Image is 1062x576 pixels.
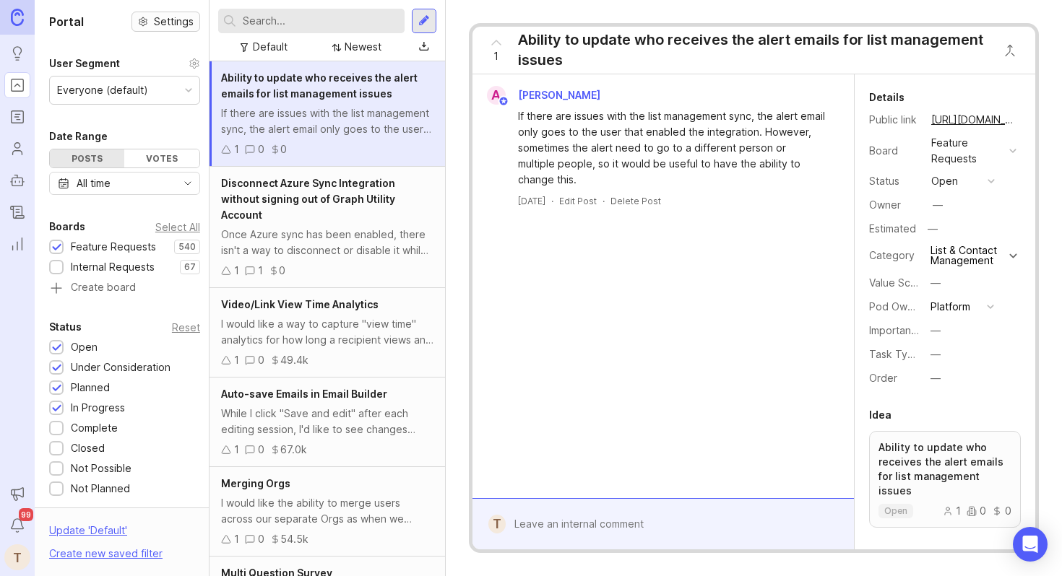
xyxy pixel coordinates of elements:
[221,406,433,437] div: While I click "Save and edit" after each editing session, I'd like to see changes saved more freq...
[869,431,1021,528] a: Ability to update who receives the alert emails for list management issuesopen100
[923,219,942,238] div: —
[71,339,98,355] div: Open
[234,531,239,547] div: 1
[49,282,200,295] a: Create board
[869,143,920,159] div: Board
[176,178,199,189] svg: toggle icon
[603,195,605,207] div: ·
[49,55,120,72] div: User Segment
[4,167,30,193] a: Autopilot
[258,263,263,279] div: 1
[280,442,307,458] div: 67.0k
[518,30,988,70] div: Ability to update who receives the alert emails for list management issues
[258,531,264,547] div: 0
[1013,527,1048,562] div: Open Intercom Messenger
[493,48,498,64] span: 1
[258,141,264,157] div: 0
[221,177,395,221] span: Disconnect Azure Sync Integration without signing out of Graph Utility Account
[869,276,925,289] label: Value Scale
[931,245,1006,266] div: List & Contact Management
[884,505,907,517] p: open
[71,440,105,456] div: Closed
[71,359,170,375] div: Under Consideration
[610,195,661,207] div: Delete Post
[4,512,30,538] button: Notifications
[221,227,433,258] div: Once Azure sync has been enabled, there isn't a way to disconnect or disable it while remaining l...
[878,440,1011,498] p: Ability to update who receives the alert emails for list management issues
[280,141,287,157] div: 0
[221,298,379,310] span: Video/Link View Time Analytics
[234,141,239,157] div: 1
[931,299,970,315] div: Platform
[4,199,30,225] a: Changelog
[221,105,433,137] div: If there are issues with the list management sync, the alert email only goes to the user that ena...
[4,136,30,162] a: Users
[172,323,200,331] div: Reset
[71,481,130,497] div: Not Planned
[487,86,506,105] div: A
[71,400,125,416] div: In Progress
[4,481,30,507] button: Announcements
[71,420,118,436] div: Complete
[518,89,600,101] span: [PERSON_NAME]
[931,135,1003,167] div: Feature Requests
[869,173,920,189] div: Status
[869,324,923,336] label: Importance
[4,72,30,98] a: Portal
[931,346,941,362] div: —
[992,506,1011,516] div: 0
[4,40,30,66] a: Ideas
[71,461,131,476] div: Not Possible
[154,14,194,29] span: Settings
[4,231,30,257] a: Reporting
[933,197,943,213] div: —
[155,223,200,231] div: Select All
[71,259,155,275] div: Internal Requests
[234,442,239,458] div: 1
[234,352,239,368] div: 1
[77,175,111,191] div: All time
[19,508,33,521] span: 99
[49,13,84,30] h1: Portal
[49,128,108,145] div: Date Range
[221,388,387,400] span: Auto-save Emails in Email Builder
[234,263,239,279] div: 1
[210,378,445,467] a: Auto-save Emails in Email BuilderWhile I click "Save and edit" after each editing session, I'd li...
[869,406,892,424] div: Idea
[258,442,264,458] div: 0
[4,544,30,570] button: T
[488,515,506,533] div: T
[869,112,920,128] div: Public link
[49,546,163,562] div: Create new saved filter
[210,61,445,167] a: Ability to update who receives the alert emails for list management issuesIf there are issues wit...
[559,195,597,207] div: Edit Post
[184,261,196,273] p: 67
[4,104,30,130] a: Roadmaps
[478,86,612,105] a: A[PERSON_NAME]
[221,495,433,527] div: I would like the ability to merge users across our separate Orgs as when we signed up to ContactM...
[71,239,156,255] div: Feature Requests
[131,12,200,32] button: Settings
[253,39,288,55] div: Default
[943,506,961,516] div: 1
[221,316,433,348] div: I would like a way to capture "view time" analytics for how long a recipient views an embedded/li...
[345,39,381,55] div: Newest
[71,380,110,396] div: Planned
[280,352,308,368] div: 49.4k
[221,71,418,100] span: Ability to update who receives the alert emails for list management issues
[221,477,290,489] span: Merging Orgs
[967,506,986,516] div: 0
[124,149,199,167] div: Votes
[210,288,445,378] a: Video/Link View Time AnalyticsI would like a way to capture "view time" analytics for how long a ...
[869,300,943,313] label: Pod Ownership
[498,96,509,107] img: member badge
[518,195,545,207] a: [DATE]
[869,224,916,234] div: Estimated
[178,241,196,253] p: 540
[258,352,264,368] div: 0
[931,370,941,386] div: —
[996,36,1024,65] button: Close button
